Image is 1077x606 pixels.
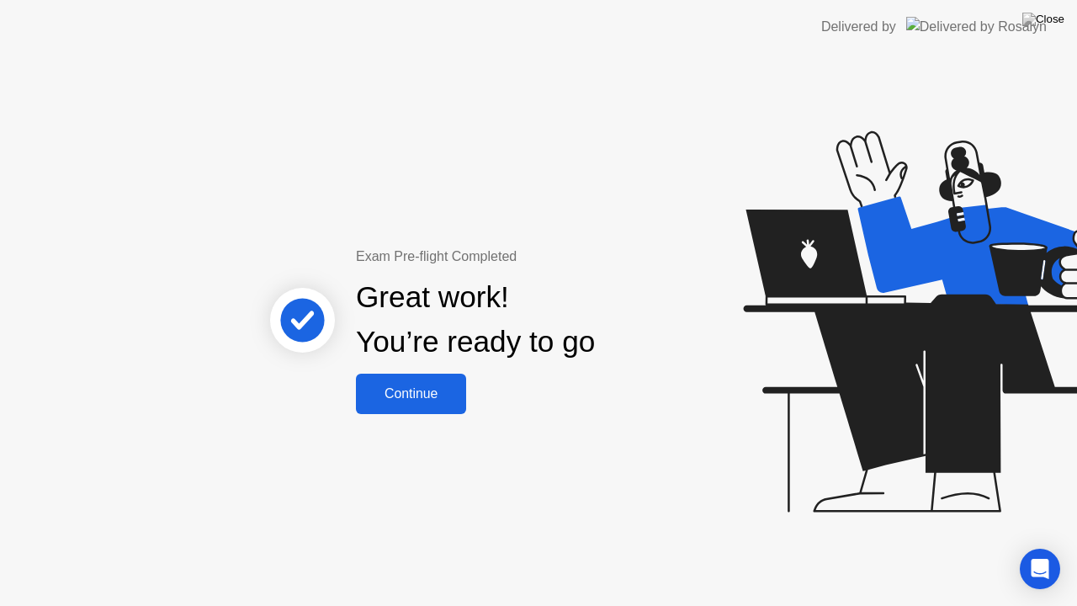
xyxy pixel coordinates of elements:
div: Exam Pre-flight Completed [356,247,703,267]
div: Delivered by [821,17,896,37]
div: Open Intercom Messenger [1020,549,1060,589]
div: Great work! You’re ready to go [356,275,595,364]
img: Delivered by Rosalyn [906,17,1047,36]
button: Continue [356,374,466,414]
img: Close [1022,13,1064,26]
div: Continue [361,386,461,401]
